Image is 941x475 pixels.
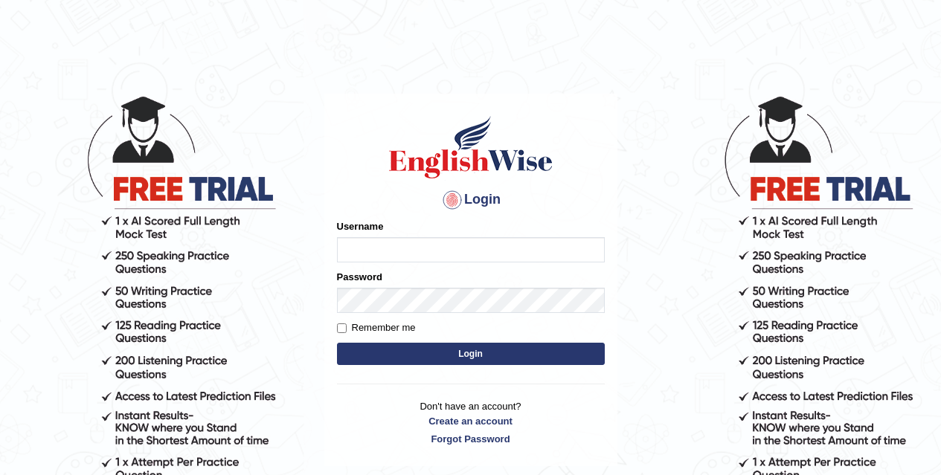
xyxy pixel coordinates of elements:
[337,320,416,335] label: Remember me
[337,270,382,284] label: Password
[386,114,556,181] img: Logo of English Wise sign in for intelligent practice with AI
[337,323,347,333] input: Remember me
[337,343,605,365] button: Login
[337,188,605,212] h4: Login
[337,219,384,233] label: Username
[337,414,605,428] a: Create an account
[337,432,605,446] a: Forgot Password
[337,399,605,445] p: Don't have an account?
